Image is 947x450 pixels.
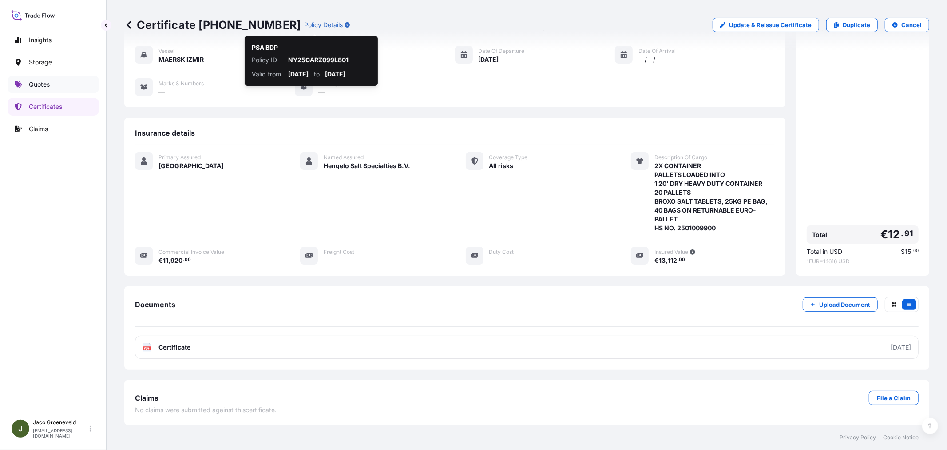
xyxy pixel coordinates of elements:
button: Cancel [885,18,929,32]
p: Certificate [PHONE_NUMBER] [124,18,301,32]
span: Documents [135,300,175,309]
p: Duplicate [843,20,870,29]
span: Named Assured [324,154,364,161]
text: PDF [144,347,150,350]
p: [DATE] [288,70,309,79]
a: Update & Reissue Certificate [713,18,819,32]
p: Quotes [29,80,50,89]
span: 11 [163,257,168,264]
span: Insured Value [654,249,688,256]
span: Marks & Numbers [158,80,204,87]
span: 12 [888,229,900,240]
p: Policy Details [304,20,343,29]
span: Certificate [158,343,190,352]
p: Insights [29,36,52,44]
span: . [678,258,679,261]
span: Claims [135,394,158,402]
span: € [880,229,888,240]
span: Freight Cost [324,249,354,256]
span: Total [812,230,827,239]
span: $ [901,249,905,255]
a: Cookie Notice [883,434,919,441]
p: File a Claim [877,394,911,402]
a: Certificates [8,98,99,116]
span: € [654,257,659,264]
span: Duty Cost [489,249,514,256]
p: Upload Document [819,300,870,309]
p: [DATE] [325,70,345,79]
span: Insurance details [135,129,195,137]
span: Date of Arrival [638,48,676,55]
a: Insights [8,31,99,49]
a: File a Claim [869,391,919,405]
span: 15 [905,249,911,255]
span: . [911,249,913,253]
span: 13 [659,257,666,264]
span: . [901,231,904,236]
p: Policy ID [252,56,283,64]
p: Cancel [901,20,922,29]
span: Commercial Invoice Value [158,249,224,256]
p: Jaco Groeneveld [33,419,88,426]
span: 00 [185,258,191,261]
a: Privacy Policy [840,434,876,441]
span: — [158,88,165,96]
p: PSA BDP [252,43,278,52]
span: — [489,256,495,265]
a: Storage [8,53,99,71]
span: All risks [489,161,514,170]
div: [DATE] [891,343,911,352]
a: Duplicate [826,18,878,32]
p: Update & Reissue Certificate [729,20,812,29]
p: NY25CARZ099L801 [288,56,371,64]
p: Claims [29,125,48,133]
p: Certificates [29,102,62,111]
span: J [18,424,23,433]
span: 00 [913,249,919,253]
a: Claims [8,120,99,138]
span: , [666,257,668,264]
a: Quotes [8,76,99,93]
a: PDFCertificate[DATE] [135,336,919,359]
span: — [324,256,330,265]
span: 1 EUR = 1.1616 USD [807,258,919,265]
p: Storage [29,58,52,67]
span: — [318,88,325,96]
span: 91 [905,231,913,236]
span: € [158,257,163,264]
span: —/—/— [638,55,662,64]
span: [GEOGRAPHIC_DATA] [158,161,223,170]
span: MAERSK IZMIR [158,55,204,64]
span: Total in USD [807,247,842,256]
button: Upload Document [803,297,878,312]
span: Description Of Cargo [654,154,707,161]
p: [EMAIL_ADDRESS][DOMAIN_NAME] [33,428,88,438]
span: 2X CONTAINER PALLETS LOADED INTO 1 20' DRY HEAVY DUTY CONTAINER 20 PALLETS BROXO SALT TABLETS, 25... [654,161,775,233]
span: 00 [679,258,685,261]
span: Hengelo Salt Specialties B.V. [324,161,410,170]
span: Coverage Type [489,154,528,161]
span: , [168,257,170,264]
p: Valid from [252,70,283,79]
span: No claims were submitted against this certificate . [135,406,277,414]
span: [DATE] [479,55,499,64]
span: Vessel [158,48,174,55]
span: Date of Departure [479,48,525,55]
p: to [314,70,320,79]
span: 112 [668,257,677,264]
span: 920 [170,257,182,264]
span: Primary Assured [158,154,201,161]
span: . [183,258,184,261]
